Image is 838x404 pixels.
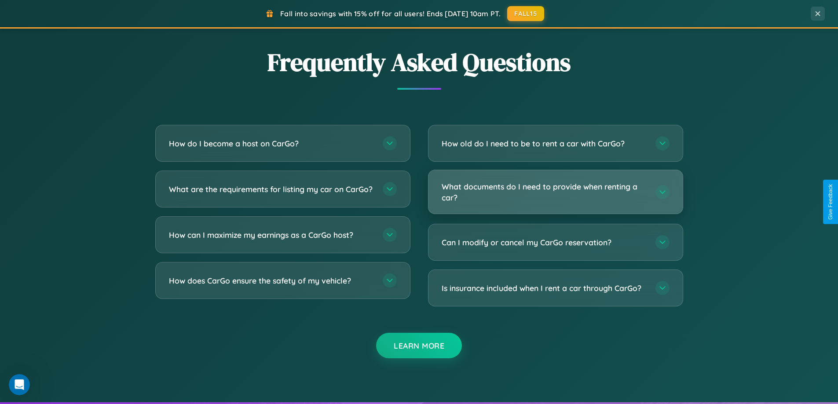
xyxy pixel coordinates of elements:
h3: How old do I need to be to rent a car with CarGo? [442,138,647,149]
h3: Is insurance included when I rent a car through CarGo? [442,283,647,294]
h2: Frequently Asked Questions [155,45,683,79]
h3: Can I modify or cancel my CarGo reservation? [442,237,647,248]
span: Fall into savings with 15% off for all users! Ends [DATE] 10am PT. [280,9,501,18]
h3: How do I become a host on CarGo? [169,138,374,149]
button: Learn More [376,333,462,358]
div: Give Feedback [827,184,834,220]
iframe: Intercom live chat [9,374,30,395]
h3: How does CarGo ensure the safety of my vehicle? [169,275,374,286]
button: FALL15 [507,6,544,21]
h3: What documents do I need to provide when renting a car? [442,181,647,203]
h3: How can I maximize my earnings as a CarGo host? [169,229,374,240]
h3: What are the requirements for listing my car on CarGo? [169,184,374,195]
